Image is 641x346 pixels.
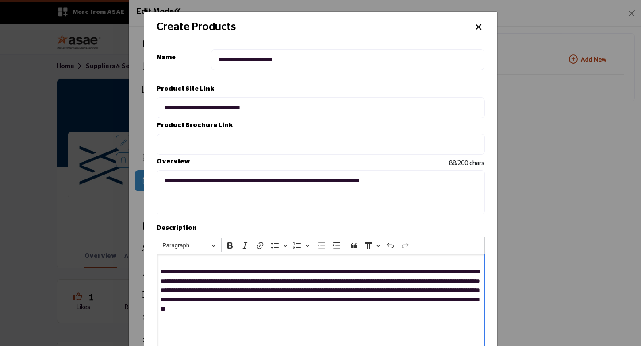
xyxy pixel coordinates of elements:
button: × [472,18,485,35]
span: Paragraph [162,240,208,251]
textarea: Enter short overview description [157,170,485,214]
b: Name [157,53,176,66]
span: 88/200 chars [449,159,485,168]
h2: Create Products [157,19,236,35]
b: Product Site Link [157,85,215,97]
input: Enter product name [211,49,484,70]
div: Editor toolbar [157,237,485,254]
input: Provide your product brochure URL [157,134,485,155]
b: Description [157,224,197,237]
b: Overview [157,157,190,170]
button: Heading [158,238,219,252]
b: Product Brochure Link [157,121,233,134]
input: Provide your product link [157,97,485,118]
